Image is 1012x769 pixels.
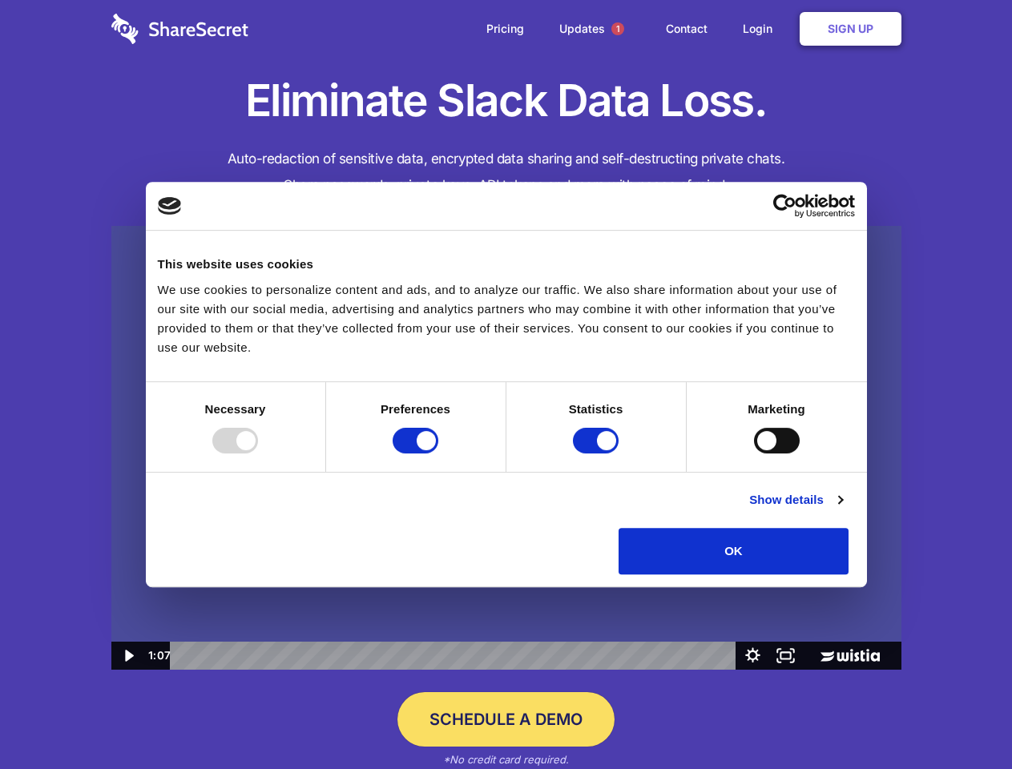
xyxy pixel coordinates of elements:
a: Contact [650,4,724,54]
a: Sign Up [800,12,901,46]
img: logo [158,197,182,215]
a: Usercentrics Cookiebot - opens in a new window [715,194,855,218]
button: OK [619,528,849,574]
strong: Preferences [381,402,450,416]
div: Playbar [183,642,728,670]
a: Pricing [470,4,540,54]
div: We use cookies to personalize content and ads, and to analyze our traffic. We also share informat... [158,280,855,357]
strong: Marketing [748,402,805,416]
a: Schedule a Demo [397,692,615,747]
div: This website uses cookies [158,255,855,274]
a: Show details [749,490,842,509]
h4: Auto-redaction of sensitive data, encrypted data sharing and self-destructing private chats. Shar... [111,146,901,199]
strong: Statistics [569,402,623,416]
a: Login [727,4,796,54]
strong: Necessary [205,402,266,416]
a: Wistia Logo -- Learn More [802,642,901,670]
button: Show settings menu [736,642,769,670]
h1: Eliminate Slack Data Loss. [111,72,901,130]
button: Play Video [111,642,144,670]
span: 1 [611,22,624,35]
em: *No credit card required. [443,753,569,766]
img: logo-wordmark-white-trans-d4663122ce5f474addd5e946df7df03e33cb6a1c49d2221995e7729f52c070b2.svg [111,14,248,44]
button: Fullscreen [769,642,802,670]
img: Sharesecret [111,226,901,670]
